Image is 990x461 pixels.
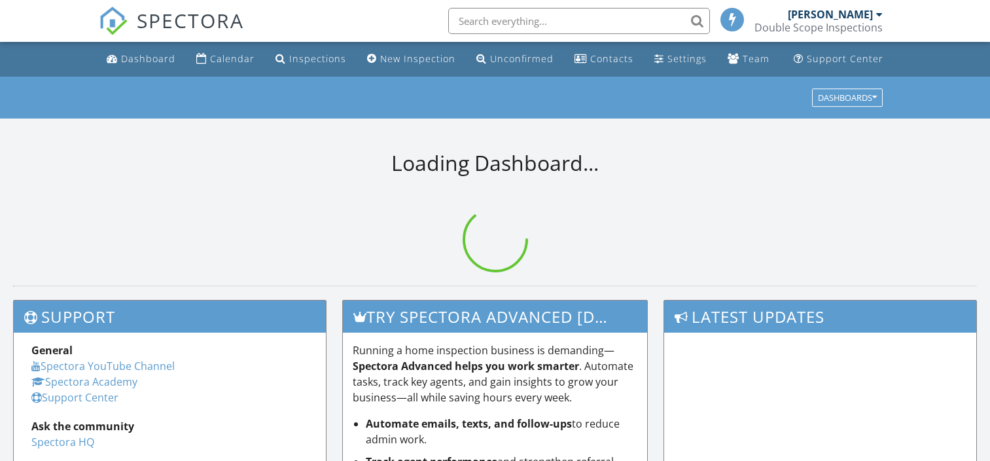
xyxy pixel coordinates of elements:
div: Settings [667,52,707,65]
h3: Try spectora advanced [DATE] [343,301,647,333]
a: Spectora YouTube Channel [31,359,175,373]
li: to reduce admin work. [366,416,637,447]
a: SPECTORA [99,18,244,45]
a: Support Center [788,47,889,71]
div: Contacts [590,52,633,65]
strong: Spectora Advanced helps you work smarter [353,359,579,373]
h3: Support [14,301,326,333]
a: Settings [649,47,712,71]
a: Dashboard [101,47,181,71]
div: Dashboards [818,93,877,102]
div: Double Scope Inspections [754,21,883,34]
div: Unconfirmed [490,52,554,65]
a: Calendar [191,47,260,71]
div: Calendar [210,52,255,65]
button: Dashboards [812,88,883,107]
div: Team [743,52,769,65]
a: Support Center [31,390,118,405]
img: The Best Home Inspection Software - Spectora [99,7,128,35]
input: Search everything... [448,8,710,34]
strong: Automate emails, texts, and follow-ups [366,416,572,431]
h3: Latest Updates [664,301,976,333]
a: Contacts [569,47,639,71]
div: Dashboard [121,52,175,65]
p: Running a home inspection business is demanding— . Automate tasks, track key agents, and gain ins... [353,342,637,405]
strong: General [31,343,73,358]
a: Spectora Academy [31,375,137,389]
div: Ask the community [31,418,308,434]
a: Team [722,47,775,71]
a: Unconfirmed [471,47,559,71]
div: Inspections [289,52,346,65]
a: Spectora HQ [31,435,94,449]
a: New Inspection [362,47,461,71]
div: [PERSON_NAME] [788,8,873,21]
a: Inspections [270,47,351,71]
span: SPECTORA [137,7,244,34]
div: Support Center [807,52,883,65]
div: New Inspection [380,52,455,65]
